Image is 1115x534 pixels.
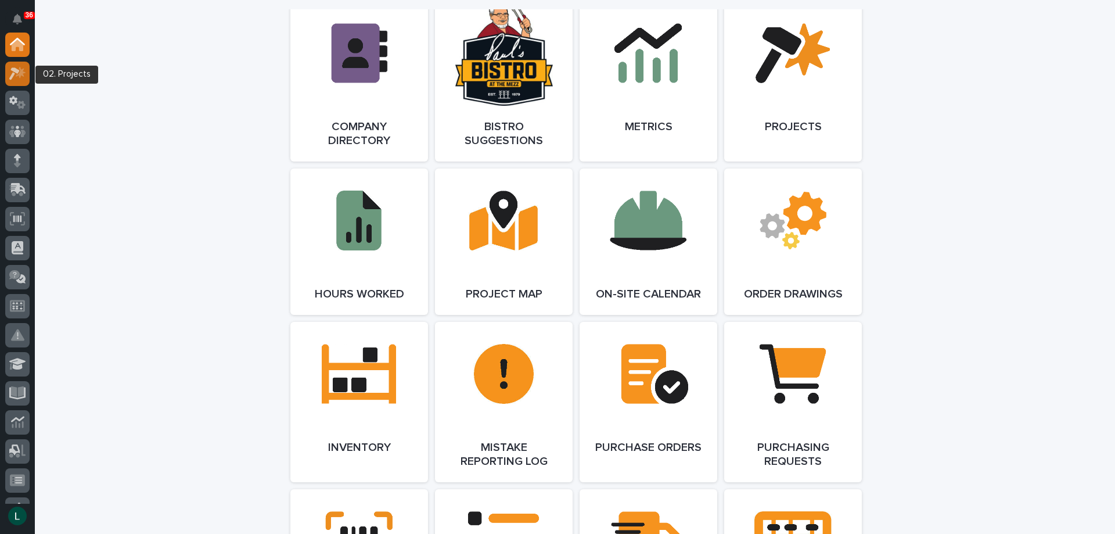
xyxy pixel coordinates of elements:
a: Purchasing Requests [724,322,862,482]
a: Metrics [580,1,717,162]
a: Purchase Orders [580,322,717,482]
p: 36 [26,11,33,19]
div: Notifications36 [15,14,30,33]
button: users-avatar [5,504,30,528]
a: On-Site Calendar [580,169,717,315]
a: Project Map [435,169,573,315]
a: Order Drawings [724,169,862,315]
a: Inventory [290,322,428,482]
a: Company Directory [290,1,428,162]
a: Projects [724,1,862,162]
a: Bistro Suggestions [435,1,573,162]
button: Notifications [5,7,30,31]
a: Hours Worked [290,169,428,315]
a: Mistake Reporting Log [435,322,573,482]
